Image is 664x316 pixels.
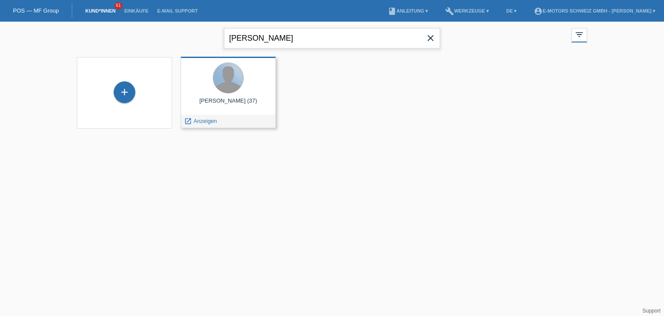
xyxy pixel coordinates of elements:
[224,28,440,48] input: Suche...
[184,118,217,124] a: launch Anzeigen
[13,7,59,14] a: POS — MF Group
[115,2,122,10] span: 61
[184,117,192,125] i: launch
[534,7,543,16] i: account_circle
[188,97,269,111] div: [PERSON_NAME] (37)
[388,7,396,16] i: book
[194,118,217,124] span: Anzeigen
[445,7,454,16] i: build
[502,8,521,13] a: DE ▾
[642,308,661,314] a: Support
[120,8,153,13] a: Einkäufe
[530,8,660,13] a: account_circleE-Motors Schweiz GmbH - [PERSON_NAME] ▾
[441,8,493,13] a: buildWerkzeuge ▾
[153,8,202,13] a: E-Mail Support
[425,33,436,43] i: close
[575,30,584,39] i: filter_list
[114,85,135,100] div: Kund*in hinzufügen
[383,8,432,13] a: bookAnleitung ▾
[81,8,120,13] a: Kund*innen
